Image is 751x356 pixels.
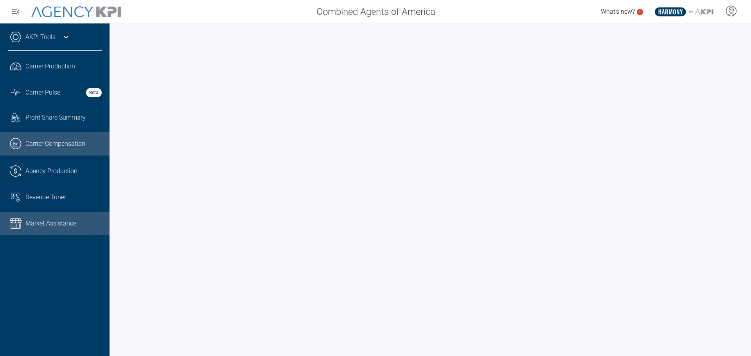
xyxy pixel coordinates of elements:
span: Combined Agents of America [316,5,435,19]
span: Carrier Compensation [25,139,85,148]
span: Carrier Production [25,62,75,71]
img: AgencyKPI [31,6,121,18]
span: What's new? [601,8,635,15]
span: Agency Production [25,166,77,176]
a: 1 [637,9,643,15]
span: Profit Share Summary [25,113,86,122]
text: 1 [639,10,641,14]
span: Revenue Tuner [25,193,66,202]
span: Carrier Pulse [25,88,60,97]
a: AKPI Tools [25,32,56,42]
strong: Beta [86,88,102,97]
span: Market Assistance [25,219,76,228]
